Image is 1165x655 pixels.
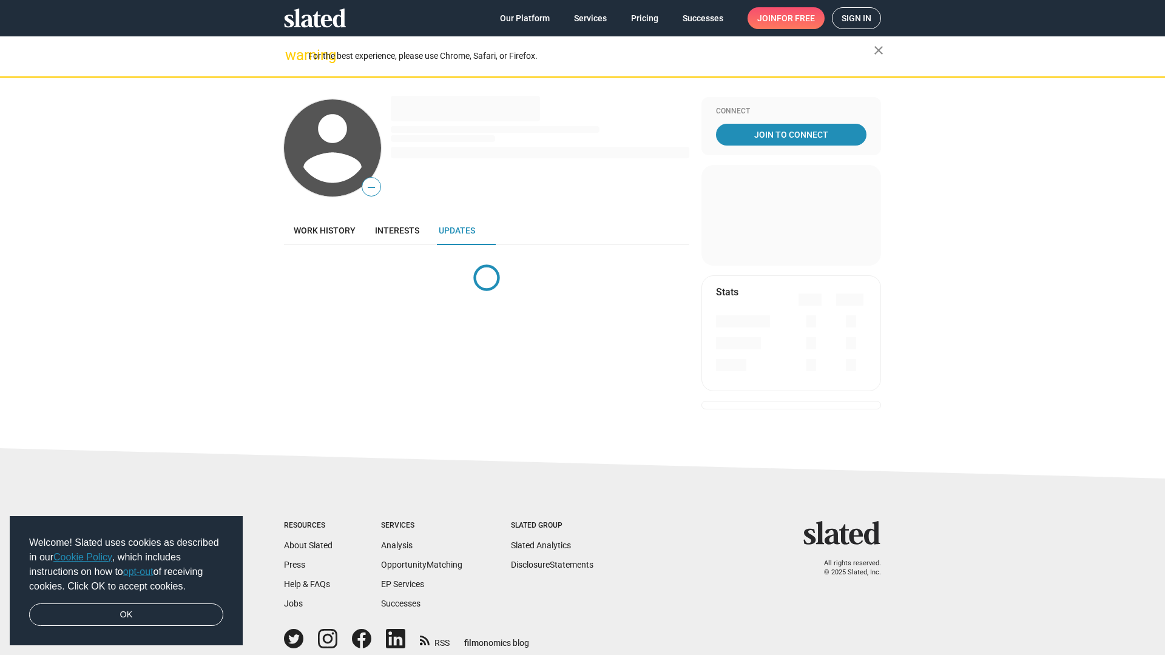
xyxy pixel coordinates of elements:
a: Our Platform [490,7,559,29]
span: Interests [375,226,419,235]
a: dismiss cookie message [29,603,223,626]
div: Services [381,521,462,531]
a: EP Services [381,579,424,589]
a: Interests [365,216,429,245]
a: filmonomics blog [464,628,529,649]
a: Pricing [621,7,668,29]
a: About Slated [284,540,333,550]
span: Join To Connect [718,124,864,146]
div: cookieconsent [10,516,243,646]
a: Cookie Policy [53,552,112,562]
a: Joinfor free [748,7,825,29]
a: Sign in [832,7,881,29]
a: Services [564,7,616,29]
a: opt-out [123,566,154,577]
span: Updates [439,226,475,235]
span: Sign in [842,8,871,29]
a: RSS [420,630,450,649]
span: Work history [294,226,356,235]
a: Slated Analytics [511,540,571,550]
mat-icon: warning [285,48,300,62]
a: Jobs [284,599,303,608]
span: Services [574,7,607,29]
span: for free [777,7,815,29]
a: Join To Connect [716,124,866,146]
a: OpportunityMatching [381,560,462,569]
div: For the best experience, please use Chrome, Safari, or Firefox. [308,48,874,64]
a: Successes [673,7,733,29]
span: Our Platform [500,7,550,29]
a: Successes [381,599,420,608]
span: Pricing [631,7,658,29]
p: All rights reserved. © 2025 Slated, Inc. [811,559,881,577]
a: Help & FAQs [284,579,330,589]
span: — [362,180,380,195]
a: Work history [284,216,365,245]
span: Join [757,7,815,29]
div: Resources [284,521,333,531]
mat-icon: close [871,43,886,58]
a: Analysis [381,540,413,550]
span: Successes [683,7,723,29]
span: Welcome! Slated uses cookies as described in our , which includes instructions on how to of recei... [29,536,223,594]
div: Slated Group [511,521,593,531]
a: Press [284,560,305,569]
div: Connect [716,107,866,116]
mat-card-title: Stats [716,286,738,298]
span: film [464,638,479,648]
a: DisclosureStatements [511,560,593,569]
a: Updates [429,216,485,245]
